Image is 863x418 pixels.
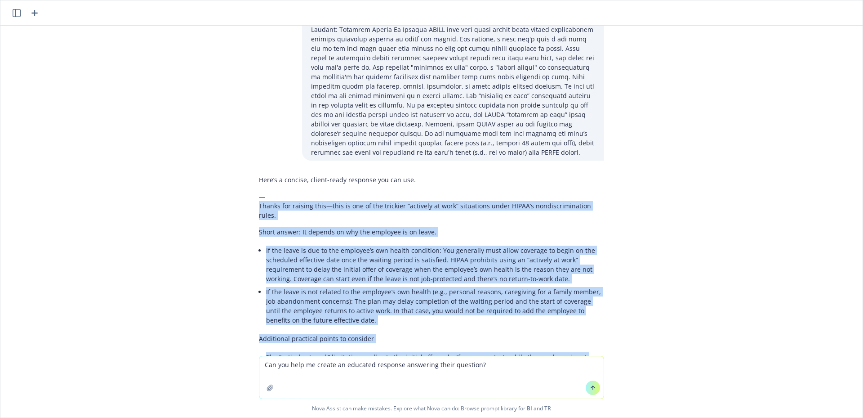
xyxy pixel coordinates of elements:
p: If the leave is not related to the employee’s own health (e.g., personal reasons, caregiving for ... [266,287,604,325]
p: If the leave is due to the employee’s own health condition: You generally must allow coverage to ... [266,246,604,283]
p: Short answer: It depends on why the employee is on leave. [259,227,604,237]
p: Additional practical points to consider [259,334,604,343]
p: — Thanks for raising this—this is one of the trickier “actively at work” situations under HIPAA’s... [259,192,604,220]
li: The “actively at work” limitation applies to the initial offer only. If coverage starts while the... [266,351,604,382]
p: Here’s a concise, client-ready response you can use. [259,175,604,184]
span: Nova Assist can make mistakes. Explore what Nova can do: Browse prompt library for and [4,399,859,418]
a: BI [527,405,532,412]
textarea: Can you help me create an educated response answering their question? [259,356,604,399]
a: TR [544,405,551,412]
